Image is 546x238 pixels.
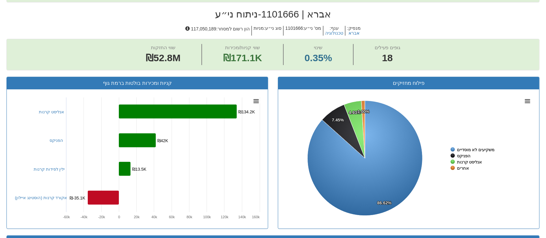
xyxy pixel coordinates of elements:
span: שווי קניות/מכירות [225,45,260,50]
tspan: הפניקס [457,153,471,158]
h5: סוג ני״ע : מניות [251,26,283,36]
text: 140k [238,215,246,219]
text: -40k [81,215,88,219]
text: 60k [169,215,175,219]
tspan: אנליסט קרנות [457,160,482,164]
a: ילין לפידות קרנות [34,167,65,172]
tspan: 4.93% [349,110,361,115]
h5: מס' ני״ע : 1101666 [283,26,323,36]
span: 18 [375,51,400,65]
text: 100k [203,215,211,219]
text: 160k [252,215,260,219]
h5: הון רשום למסחר : 117,050,189 [184,26,251,36]
tspan: 86.62% [377,200,392,205]
button: אברא [348,31,359,36]
a: הפניקס [50,138,63,143]
tspan: ₪42K [157,138,168,143]
text: 0 [118,215,120,219]
tspan: 7.45% [332,118,344,122]
h5: מנפיק : [345,26,362,36]
span: שינוי [314,45,323,50]
a: אקורד קרנות (הוסטינג איילון) [15,195,67,200]
span: ₪171.1K [223,52,262,63]
tspan: אחרים [457,166,469,171]
tspan: ₪-35.1K [70,196,85,200]
button: טכנולוגיה [325,31,343,36]
span: שווי החזקות [151,45,176,50]
text: 20k [134,215,140,219]
text: 120k [221,215,229,219]
tspan: ₪13.5K [132,167,146,172]
tspan: משקיעים לא מוסדיים [457,147,495,152]
text: -60k [63,215,70,219]
h2: אברא | 1101666 - ניתוח ני״ע [6,9,540,19]
text: 40k [151,215,157,219]
text: 80k [187,215,192,219]
tspan: ₪134.2K [238,109,255,114]
text: -20k [98,215,105,219]
span: גופים פעילים [375,45,400,50]
a: אנליסט קרנות [39,109,64,114]
h3: פילוח מחזיקים [283,80,534,86]
span: ₪52.8M [146,52,180,63]
h5: ענף : [323,26,345,36]
span: 0.35% [304,51,332,65]
h3: קניות ומכירות בולטות ברמת גוף [12,80,263,86]
tspan: 1.00% [358,109,370,114]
